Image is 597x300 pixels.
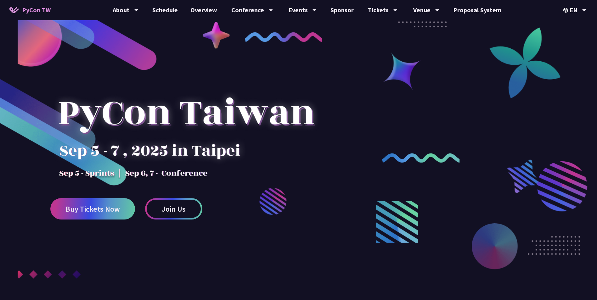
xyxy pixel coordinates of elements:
[22,5,51,15] span: PyCon TW
[245,32,323,42] img: curly-1.ebdbada.png
[3,2,57,18] a: PyCon TW
[9,7,19,13] img: Home icon of PyCon TW 2025
[563,8,570,13] img: Locale Icon
[145,198,202,219] a: Join Us
[50,198,135,219] a: Buy Tickets Now
[382,153,460,163] img: curly-2.e802c9f.png
[65,205,120,213] span: Buy Tickets Now
[162,205,186,213] span: Join Us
